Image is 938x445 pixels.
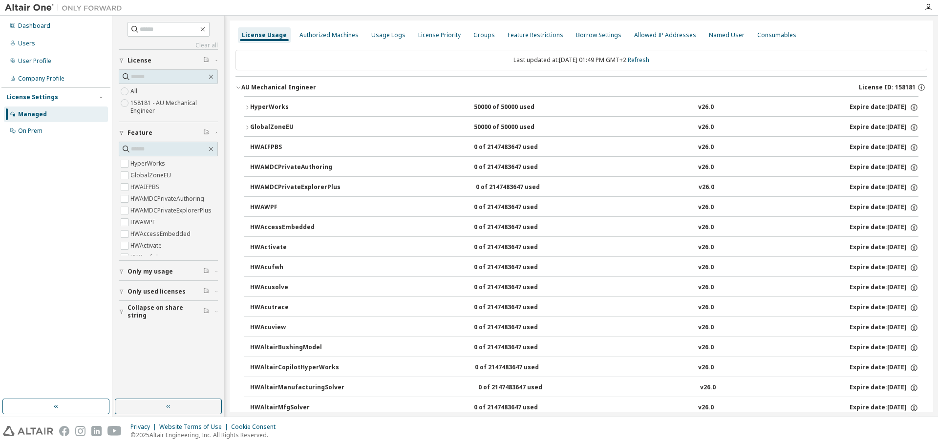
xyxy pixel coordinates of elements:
[130,431,281,439] p: © 2025 Altair Engineering, Inc. All Rights Reserved.
[299,31,359,39] div: Authorized Machines
[250,163,338,172] div: HWAMDCPrivateAuthoring
[474,243,562,252] div: 0 of 2147483647 used
[698,303,714,312] div: v26.0
[18,22,50,30] div: Dashboard
[850,263,918,272] div: Expire date: [DATE]
[250,297,918,318] button: HWAcutrace0 of 2147483647 usedv26.0Expire date:[DATE]
[850,163,918,172] div: Expire date: [DATE]
[698,263,714,272] div: v26.0
[850,203,918,212] div: Expire date: [DATE]
[476,183,564,192] div: 0 of 2147483647 used
[698,363,714,372] div: v26.0
[130,97,218,117] label: 158181 - AU Mechanical Engineer
[250,143,338,152] div: HWAIFPBS
[850,123,918,132] div: Expire date: [DATE]
[250,383,344,392] div: HWAltairManufacturingSolver
[128,304,203,319] span: Collapse on share string
[250,357,918,379] button: HWAltairCopilotHyperWorks0 of 2147483647 usedv26.0Expire date:[DATE]
[850,243,918,252] div: Expire date: [DATE]
[130,205,213,216] label: HWAMDCPrivateExplorerPlus
[250,243,338,252] div: HWActivate
[850,363,918,372] div: Expire date: [DATE]
[128,57,151,64] span: License
[250,223,338,232] div: HWAccessEmbedded
[250,343,338,352] div: HWAltairBushingModel
[119,261,218,282] button: Only my usage
[130,252,162,263] label: HWAcufwh
[91,426,102,436] img: linkedin.svg
[235,77,927,98] button: AU Mechanical EngineerLicense ID: 158181
[250,277,918,298] button: HWAcusolve0 of 2147483647 usedv26.0Expire date:[DATE]
[18,75,64,83] div: Company Profile
[474,403,562,412] div: 0 of 2147483647 used
[128,268,173,275] span: Only my usage
[128,288,186,296] span: Only used licenses
[130,181,161,193] label: HWAIFPBS
[231,423,281,431] div: Cookie Consent
[250,197,918,218] button: HWAWPF0 of 2147483647 usedv26.0Expire date:[DATE]
[371,31,405,39] div: Usage Logs
[250,283,338,292] div: HWAcusolve
[474,303,562,312] div: 0 of 2147483647 used
[130,240,164,252] label: HWActivate
[5,3,127,13] img: Altair One
[474,263,562,272] div: 0 of 2147483647 used
[474,283,562,292] div: 0 of 2147483647 used
[3,426,53,436] img: altair_logo.svg
[700,383,716,392] div: v26.0
[250,263,338,272] div: HWAcufwh
[474,123,562,132] div: 50000 of 50000 used
[6,93,58,101] div: License Settings
[859,84,916,91] span: License ID: 158181
[474,203,562,212] div: 0 of 2147483647 used
[59,426,69,436] img: facebook.svg
[130,423,159,431] div: Privacy
[250,303,338,312] div: HWAcutrace
[475,363,563,372] div: 0 of 2147483647 used
[850,103,918,112] div: Expire date: [DATE]
[474,323,562,332] div: 0 of 2147483647 used
[203,129,209,137] span: Clear filter
[698,403,714,412] div: v26.0
[250,183,341,192] div: HWAMDCPrivateExplorerPlus
[250,103,338,112] div: HyperWorks
[576,31,621,39] div: Borrow Settings
[250,203,338,212] div: HWAWPF
[250,363,339,372] div: HWAltairCopilotHyperWorks
[203,268,209,275] span: Clear filter
[698,123,714,132] div: v26.0
[128,129,152,137] span: Feature
[508,31,563,39] div: Feature Restrictions
[107,426,122,436] img: youtube.svg
[850,343,918,352] div: Expire date: [DATE]
[250,177,918,198] button: HWAMDCPrivateExplorerPlus0 of 2147483647 usedv26.0Expire date:[DATE]
[474,143,562,152] div: 0 of 2147483647 used
[698,163,714,172] div: v26.0
[119,301,218,322] button: Collapse on share string
[250,217,918,238] button: HWAccessEmbedded0 of 2147483647 usedv26.0Expire date:[DATE]
[698,243,714,252] div: v26.0
[235,50,927,70] div: Last updated at: [DATE] 01:49 PM GMT+2
[119,122,218,144] button: Feature
[850,383,918,392] div: Expire date: [DATE]
[130,216,157,228] label: HWAWPF
[850,303,918,312] div: Expire date: [DATE]
[699,183,714,192] div: v26.0
[203,288,209,296] span: Clear filter
[850,183,918,192] div: Expire date: [DATE]
[850,143,918,152] div: Expire date: [DATE]
[75,426,85,436] img: instagram.svg
[474,103,562,112] div: 50000 of 50000 used
[698,143,714,152] div: v26.0
[250,157,918,178] button: HWAMDCPrivateAuthoring0 of 2147483647 usedv26.0Expire date:[DATE]
[698,283,714,292] div: v26.0
[250,123,338,132] div: GlobalZoneEU
[130,228,192,240] label: HWAccessEmbedded
[119,42,218,49] a: Clear all
[250,137,918,158] button: HWAIFPBS0 of 2147483647 usedv26.0Expire date:[DATE]
[250,237,918,258] button: HWActivate0 of 2147483647 usedv26.0Expire date:[DATE]
[474,163,562,172] div: 0 of 2147483647 used
[698,323,714,332] div: v26.0
[203,308,209,316] span: Clear filter
[850,223,918,232] div: Expire date: [DATE]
